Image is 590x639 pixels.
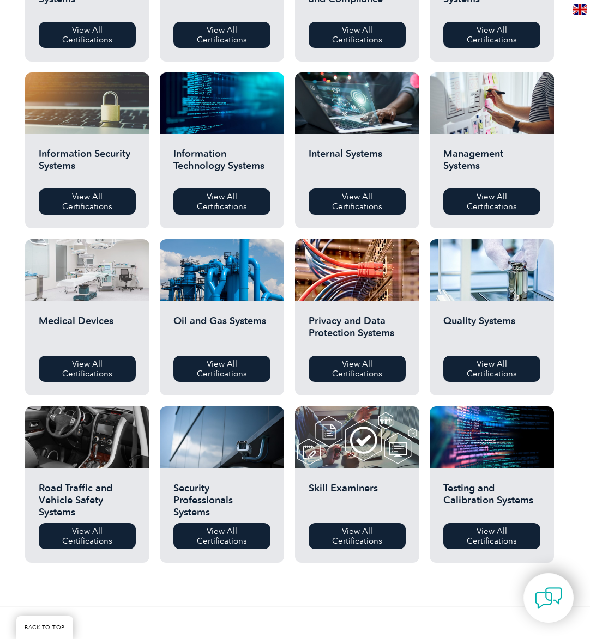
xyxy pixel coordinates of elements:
[173,356,270,382] a: View All Certifications
[443,148,540,180] h2: Management Systems
[39,523,136,549] a: View All Certifications
[443,482,540,515] h2: Testing and Calibration Systems
[173,148,270,180] h2: Information Technology Systems
[443,356,540,382] a: View All Certifications
[535,585,562,612] img: contact-chat.png
[173,315,270,348] h2: Oil and Gas Systems
[173,188,270,215] a: View All Certifications
[39,188,136,215] a: View All Certifications
[309,356,406,382] a: View All Certifications
[443,22,540,48] a: View All Certifications
[443,523,540,549] a: View All Certifications
[573,4,587,15] img: en
[39,22,136,48] a: View All Certifications
[173,523,270,549] a: View All Certifications
[309,148,406,180] h2: Internal Systems
[173,482,270,515] h2: Security Professionals Systems
[309,315,406,348] h2: Privacy and Data Protection Systems
[309,22,406,48] a: View All Certifications
[16,616,73,639] a: BACK TO TOP
[39,148,136,180] h2: Information Security Systems
[173,22,270,48] a: View All Certifications
[39,315,136,348] h2: Medical Devices
[443,188,540,215] a: View All Certifications
[309,188,406,215] a: View All Certifications
[39,356,136,382] a: View All Certifications
[39,482,136,515] h2: Road Traffic and Vehicle Safety Systems
[309,523,406,549] a: View All Certifications
[309,482,406,515] h2: Skill Examiners
[443,315,540,348] h2: Quality Systems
